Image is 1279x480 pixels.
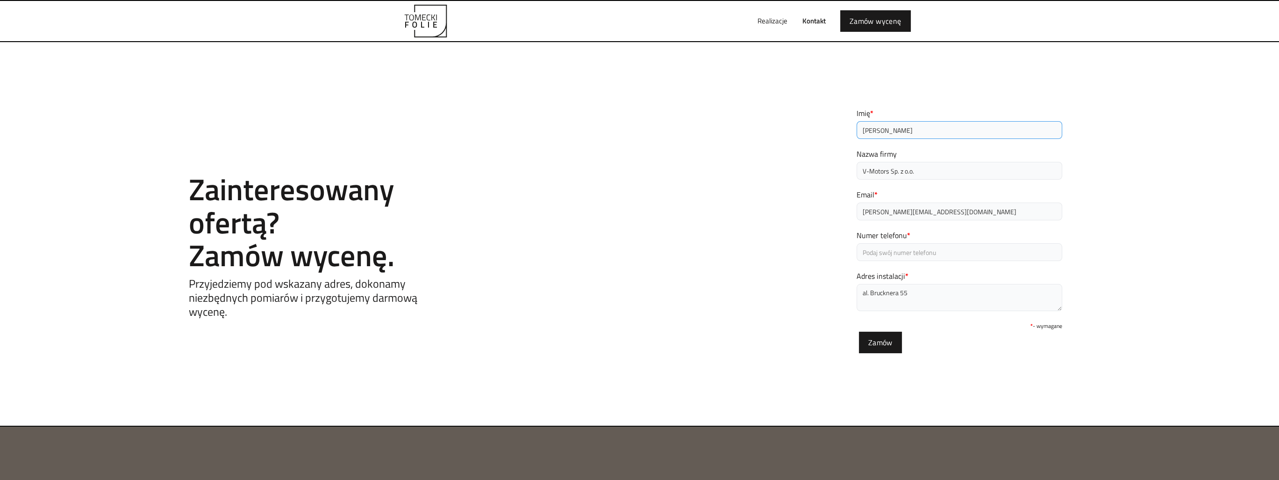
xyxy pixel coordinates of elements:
div: - wymagane [857,320,1062,332]
input: Podaj nazwę firmy (opcjonalnie) [857,162,1062,180]
label: Email [857,189,1062,200]
input: Podaj swój numer telefonu [857,243,1062,261]
label: Numer telefonu [857,230,1062,241]
a: Zamów wycenę [840,10,911,32]
h5: Przyjedziemy pod wskazany adres, dokonamy niezbędnych pomiarów i przygotujemy darmową wycenę. [189,276,450,319]
label: Adres instalacji [857,270,1062,282]
h1: Contact [189,154,450,163]
label: Nazwa firmy [857,148,1062,160]
h2: Zainteresowany ofertą? Zamów wycenę. [189,173,450,271]
form: Email Form [857,108,1062,353]
input: Zamów [859,332,902,353]
a: Kontakt [795,6,833,36]
a: Realizacje [750,6,795,36]
label: Imię [857,108,1062,119]
input: Podaj swój adres email [857,203,1062,220]
input: Podaj swoje imię [857,121,1062,139]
